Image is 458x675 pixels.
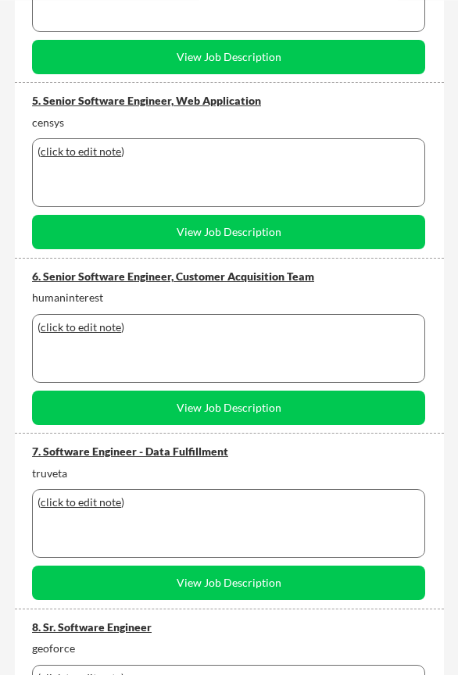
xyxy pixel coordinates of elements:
div: 5. Senior Software Engineer, Web Application [32,93,425,109]
button: View Job Description [32,215,425,249]
div: humaninterest [32,290,425,305]
div: censys [32,115,425,130]
div: 8. Sr. Software Engineer [32,620,425,635]
div: ( ) [38,495,420,510]
u: click to edit note [41,320,121,334]
u: click to edit note [41,145,121,158]
div: 7. Software Engineer - Data Fulfillment [32,444,425,459]
button: View Job Description [32,40,425,74]
u: click to edit note [41,495,121,509]
div: truveta [32,466,425,481]
div: ( ) [38,320,420,335]
div: geoforce [32,641,425,656]
button: View Job Description [32,391,425,425]
div: ( ) [38,144,420,159]
button: View Job Description [32,566,425,600]
div: 6. Senior Software Engineer, Customer Acquisition Team [32,269,425,284]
